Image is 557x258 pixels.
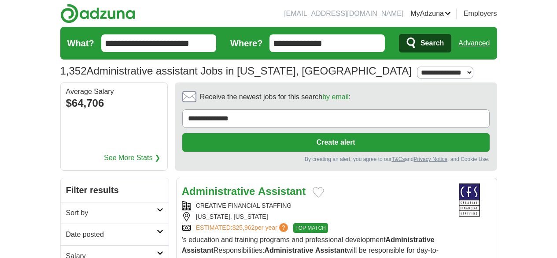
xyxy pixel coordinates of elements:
[464,8,497,19] a: Employers
[421,34,444,52] span: Search
[60,65,412,77] h1: Administrative assistant Jobs in [US_STATE], [GEOGRAPHIC_DATA]
[200,92,350,102] span: Receive the newest jobs for this search :
[315,247,347,254] strong: Assistant
[61,202,169,224] a: Sort by
[182,185,306,197] a: Administrative Assistant
[399,34,451,52] button: Search
[258,185,306,197] strong: Assistant
[61,224,169,245] a: Date posted
[60,63,87,79] span: 1,352
[313,187,324,198] button: Add to favorite jobs
[182,247,214,254] strong: Assistant
[322,93,349,101] a: by email
[104,153,160,163] a: See More Stats ❯
[61,178,169,202] h2: Filter results
[458,34,490,52] a: Advanced
[230,37,262,50] label: Where?
[232,224,255,231] span: $25,962
[196,202,292,209] a: CREATIVE FINANCIAL STAFFING
[66,88,162,95] div: Average Salary
[182,133,490,152] button: Create alert
[447,183,491,217] img: Creative Financial Staffing logo
[386,236,435,243] strong: Administrative
[66,95,162,111] div: $64,706
[182,185,255,197] strong: Administrative
[293,223,328,233] span: TOP MATCH
[196,223,290,233] a: ESTIMATED:$25,962per year?
[66,229,157,240] h2: Date posted
[264,247,313,254] strong: Administrative
[391,156,405,162] a: T&Cs
[67,37,94,50] label: What?
[182,155,490,163] div: By creating an alert, you agree to our and , and Cookie Use.
[413,156,447,162] a: Privacy Notice
[182,212,440,221] div: [US_STATE], [US_STATE]
[284,8,403,19] li: [EMAIL_ADDRESS][DOMAIN_NAME]
[60,4,135,23] img: Adzuna logo
[66,208,157,218] h2: Sort by
[410,8,451,19] a: MyAdzuna
[279,223,288,232] span: ?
